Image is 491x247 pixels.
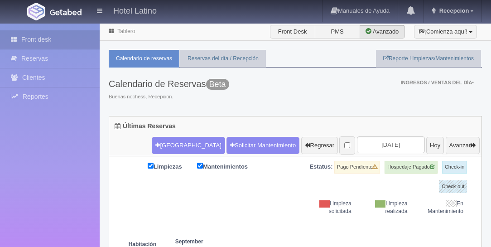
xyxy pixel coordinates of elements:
[113,5,157,16] h4: Hotel Latino
[334,161,380,174] label: Pago Pendiente
[437,7,469,14] span: Recepcion
[426,137,444,154] button: Hoy
[270,25,315,39] label: Front Desk
[115,123,176,130] h4: Últimas Reservas
[197,161,261,171] label: Mantenimientos
[360,25,405,39] label: Avanzado
[197,163,203,169] input: Mantenimientos
[358,200,414,215] div: Limpieza realizada
[414,200,470,215] div: En Mantenimiento
[148,161,196,171] label: Limpiezas
[376,50,481,68] a: Reporte Limpiezas/Mantenimientos
[50,9,82,15] img: Getabed
[400,80,474,85] span: Ingresos / Ventas del día
[27,3,45,20] img: Getabed
[442,161,467,174] label: Check-in
[226,137,299,154] a: Solicitar Mantenimiento
[117,28,135,34] a: Tablero
[175,238,225,246] span: September
[180,50,266,68] a: Reservas del día / Recepción
[446,137,480,154] button: Avanzar
[309,163,332,171] label: Estatus:
[152,137,225,154] button: [GEOGRAPHIC_DATA]
[109,50,179,68] a: Calendario de reservas
[206,79,229,90] span: Beta
[301,137,338,154] button: Regresar
[414,25,477,39] button: ¡Comienza aquí!
[302,200,358,215] div: Limpieza solicitada
[109,93,229,101] span: Buenas nochess, Recepcion.
[148,163,154,169] input: Limpiezas
[315,25,360,39] label: PMS
[439,180,467,193] label: Check-out
[385,161,438,174] label: Hospedaje Pagado
[109,79,229,89] h3: Calendario de Reservas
